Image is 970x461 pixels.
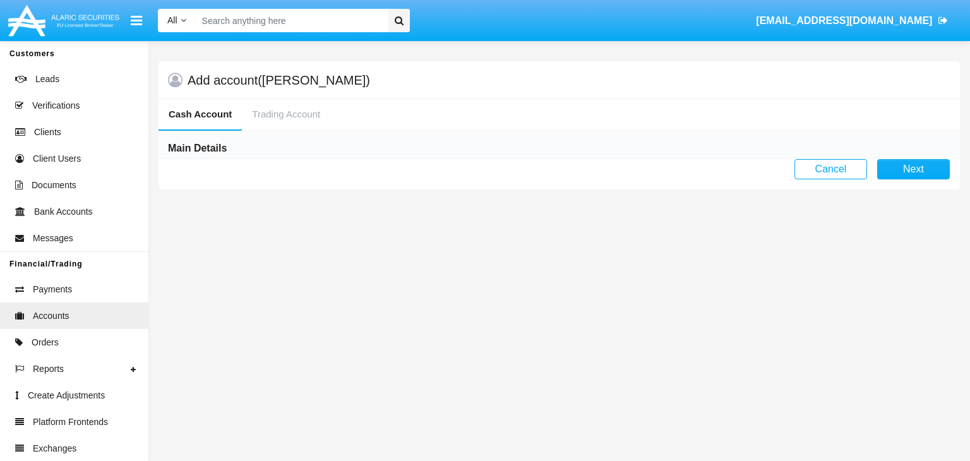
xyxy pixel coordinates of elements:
h6: Main Details [168,141,227,155]
span: Platform Frontends [33,416,108,429]
span: Reports [33,362,64,376]
span: Orders [32,336,59,349]
img: Logo image [6,2,121,39]
span: Documents [32,179,76,192]
input: Search [196,9,384,32]
span: Leads [35,73,59,86]
span: [EMAIL_ADDRESS][DOMAIN_NAME] [756,15,932,26]
span: Messages [33,232,73,245]
span: Bank Accounts [34,205,93,219]
span: Payments [33,283,72,296]
span: Client Users [33,152,81,165]
span: Create Adjustments [28,389,105,402]
span: Clients [34,126,61,139]
span: Exchanges [33,442,76,455]
span: All [167,15,177,25]
h5: Add account ([PERSON_NAME]) [188,75,370,85]
a: [EMAIL_ADDRESS][DOMAIN_NAME] [750,3,954,39]
button: Next [877,159,950,179]
span: Accounts [33,309,69,323]
span: Verifications [32,99,80,112]
a: All [158,14,196,27]
button: Cancel [794,159,867,179]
